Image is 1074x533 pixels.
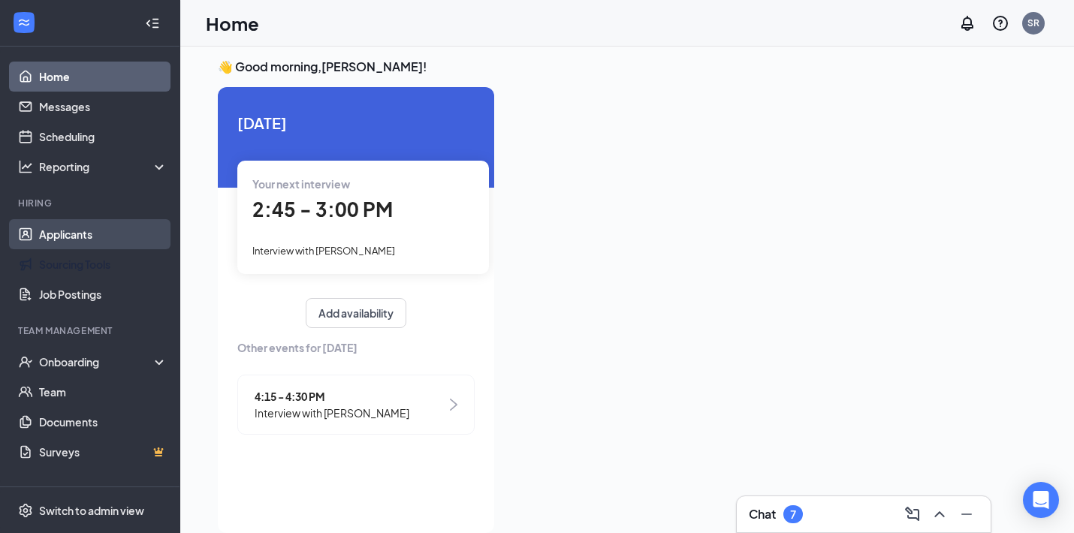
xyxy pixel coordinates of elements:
[928,502,952,526] button: ChevronUp
[39,249,167,279] a: Sourcing Tools
[1023,482,1059,518] div: Open Intercom Messenger
[17,15,32,30] svg: WorkstreamLogo
[904,505,922,523] svg: ComposeMessage
[39,219,167,249] a: Applicants
[39,62,167,92] a: Home
[39,437,167,467] a: SurveysCrown
[790,508,796,521] div: 7
[39,377,167,407] a: Team
[39,279,167,309] a: Job Postings
[206,11,259,36] h1: Home
[252,197,393,221] span: 2:45 - 3:00 PM
[958,14,976,32] svg: Notifications
[955,502,979,526] button: Minimize
[145,16,160,31] svg: Collapse
[255,405,409,421] span: Interview with [PERSON_NAME]
[39,159,168,174] div: Reporting
[237,339,475,356] span: Other events for [DATE]
[39,122,167,152] a: Scheduling
[252,245,395,257] span: Interview with [PERSON_NAME]
[18,159,33,174] svg: Analysis
[218,59,1036,75] h3: 👋 Good morning, [PERSON_NAME] !
[252,177,350,191] span: Your next interview
[901,502,925,526] button: ComposeMessage
[18,503,33,518] svg: Settings
[237,111,475,134] span: [DATE]
[255,388,409,405] span: 4:15 - 4:30 PM
[958,505,976,523] svg: Minimize
[39,92,167,122] a: Messages
[991,14,1009,32] svg: QuestionInfo
[18,197,164,209] div: Hiring
[18,354,33,369] svg: UserCheck
[1027,17,1039,29] div: SR
[306,298,406,328] button: Add availability
[18,324,164,337] div: Team Management
[931,505,949,523] svg: ChevronUp
[39,407,167,437] a: Documents
[39,503,144,518] div: Switch to admin view
[39,354,155,369] div: Onboarding
[749,506,776,522] h3: Chat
